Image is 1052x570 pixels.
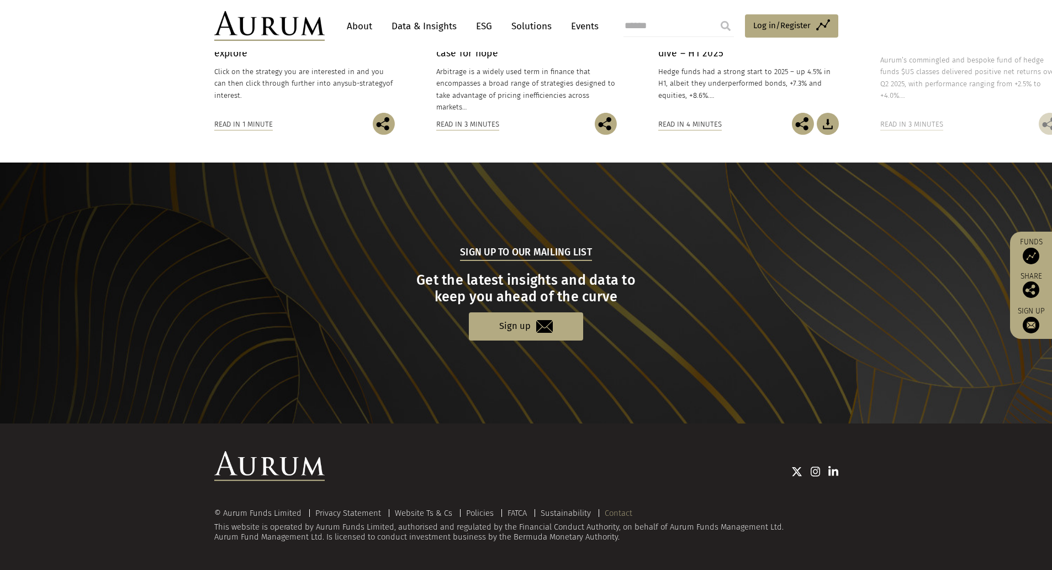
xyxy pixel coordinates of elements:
div: Read in 4 minutes [658,118,722,130]
a: Funds [1016,237,1046,264]
img: Share this post [792,113,814,135]
img: Sign up to our newsletter [1023,317,1039,333]
img: Linkedin icon [828,466,838,477]
div: Read in 1 minute [214,118,273,130]
div: © Aurum Funds Limited [214,509,307,517]
a: Privacy Statement [315,508,381,518]
img: Instagram icon [811,466,821,477]
div: This website is operated by Aurum Funds Limited, authorised and regulated by the Financial Conduc... [214,509,838,542]
p: Hedge funds had a strong start to 2025 – up 4.5% in H1, albeit they underperformed bonds, +7.3% a... [658,66,839,101]
a: Log in/Register [745,14,838,38]
a: Sign up [469,312,583,341]
a: Policies [466,508,494,518]
img: Aurum Logo [214,451,325,481]
img: Download Article [817,113,839,135]
div: Read in 3 minutes [880,118,943,130]
p: Arbitrage is a widely used term in finance that encompasses a broad range of strategies designed ... [436,66,617,113]
a: Sustainability [541,508,591,518]
a: Events [565,16,599,36]
img: Share this post [373,113,395,135]
a: FATCA [508,508,527,518]
a: ESG [471,16,498,36]
p: Click on the strategy you are interested in and you can then click through further into any of in... [214,66,395,101]
a: Contact [605,508,632,518]
a: Data & Insights [386,16,462,36]
div: Share [1016,273,1046,298]
a: Solutions [506,16,557,36]
a: About [341,16,378,36]
img: Twitter icon [791,466,802,477]
h3: Get the latest insights and data to keep you ahead of the curve [215,272,837,305]
span: sub-strategy [345,79,386,87]
div: Read in 3 minutes [436,118,499,130]
a: Website Ts & Cs [395,508,452,518]
a: Sign up [1016,306,1046,333]
img: Access Funds [1023,248,1039,264]
img: Aurum [214,11,325,41]
span: Log in/Register [753,19,811,32]
input: Submit [715,15,737,37]
img: Share this post [1023,281,1039,298]
img: Share this post [595,113,617,135]
h5: Sign up to our mailing list [460,245,592,261]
